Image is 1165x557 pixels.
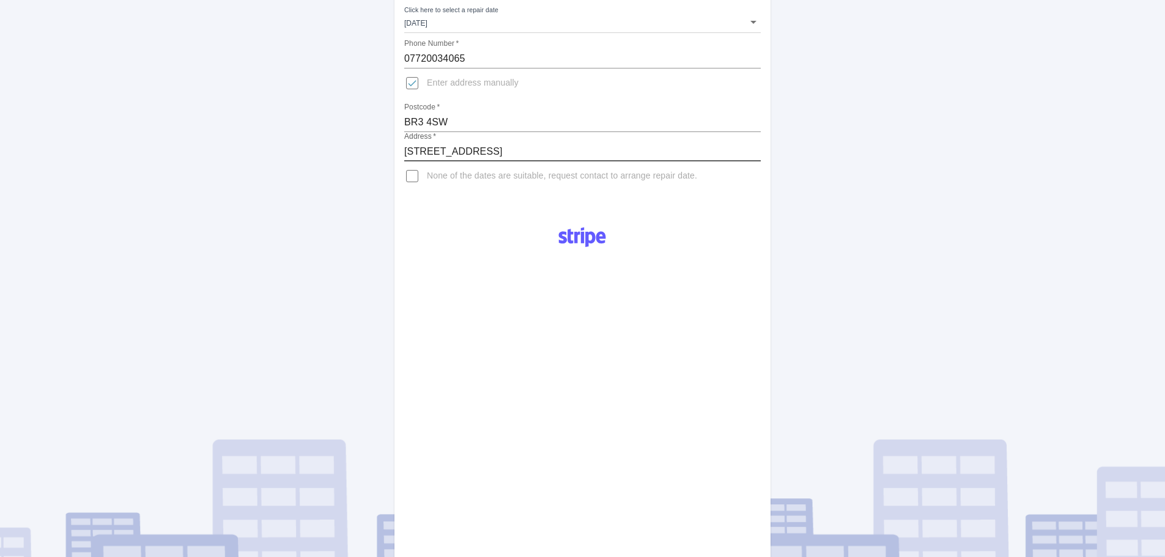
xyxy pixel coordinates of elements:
[552,223,613,252] img: Logo
[404,131,436,142] label: Address
[404,11,761,33] div: [DATE]
[404,39,459,49] label: Phone Number
[427,77,519,89] span: Enter address manually
[404,6,498,15] label: Click here to select a repair date
[427,170,697,182] span: None of the dates are suitable, request contact to arrange repair date.
[404,102,440,113] label: Postcode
